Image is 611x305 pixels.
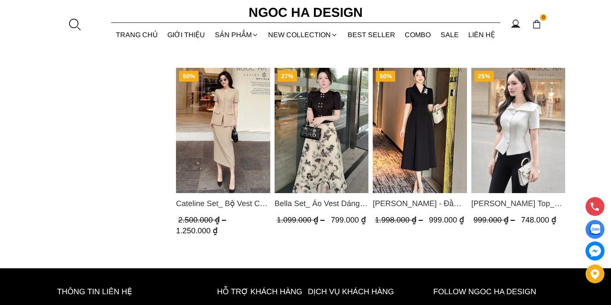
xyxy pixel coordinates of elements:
a: GIỚI THIỆU [163,23,210,46]
span: 1.998.000 ₫ [375,216,425,224]
a: Product image - Bella Set_ Áo Vest Dáng Lửng Cúc Đồng, Chân Váy Họa Tiết Bướm A990+CV121 [274,68,368,193]
span: 999.000 ₫ [429,216,464,224]
a: BEST SELLER [343,23,400,46]
h6: Dịch vụ khách hàng [308,286,429,298]
img: Display image [589,224,600,235]
img: Irene Dress - Đầm Vest Dáng Xòe Kèm Đai D713 [373,68,467,193]
span: 1.250.000 ₫ [176,226,218,235]
a: Link to Irene Dress - Đầm Vest Dáng Xòe Kèm Đai D713 [373,197,467,210]
a: Display image [585,220,605,239]
a: messenger [585,241,605,261]
div: SẢN PHẨM [210,23,264,46]
span: 2.500.000 ₫ [178,216,228,224]
a: LIÊN HỆ [464,23,500,46]
a: TRANG CHỦ [111,23,163,46]
span: 799.000 ₫ [330,216,365,224]
a: Combo [400,23,436,46]
span: 1.099.000 ₫ [276,216,326,224]
img: Cateline Set_ Bộ Vest Cổ V Đính Cúc Nhí Chân Váy Bút Chì BJ127 [176,68,270,193]
a: Link to Bella Set_ Áo Vest Dáng Lửng Cúc Đồng, Chân Váy Họa Tiết Bướm A990+CV121 [274,197,368,210]
h6: thông tin liên hệ [57,286,197,298]
a: Link to Fiona Top_ Áo Vest Cách Điệu Cổ Ngang Vạt Chéo Tay Cộc Màu Trắng A936 [471,197,565,210]
span: Bella Set_ Áo Vest Dáng Lửng Cúc Đồng, Chân Váy Họa Tiết Bướm A990+CV121 [274,197,368,210]
a: Ngoc Ha Design [241,2,371,23]
a: Product image - Cateline Set_ Bộ Vest Cổ V Đính Cúc Nhí Chân Váy Bút Chì BJ127 [176,68,270,193]
span: 748.000 ₫ [521,216,556,224]
img: img-CART-ICON-ksit0nf1 [532,19,541,29]
img: Fiona Top_ Áo Vest Cách Điệu Cổ Ngang Vạt Chéo Tay Cộc Màu Trắng A936 [471,68,565,193]
span: 0 [540,14,547,21]
h6: Follow ngoc ha Design [433,286,554,298]
span: Cateline Set_ Bộ Vest Cổ V Đính Cúc Nhí Chân Váy Bút Chì BJ127 [176,197,270,210]
a: Product image - Irene Dress - Đầm Vest Dáng Xòe Kèm Đai D713 [373,68,467,193]
img: Bella Set_ Áo Vest Dáng Lửng Cúc Đồng, Chân Váy Họa Tiết Bướm A990+CV121 [274,68,368,193]
a: Link to Cateline Set_ Bộ Vest Cổ V Đính Cúc Nhí Chân Váy Bút Chì BJ127 [176,197,270,210]
h6: hỗ trợ khách hàng [217,286,304,298]
a: Product image - Fiona Top_ Áo Vest Cách Điệu Cổ Ngang Vạt Chéo Tay Cộc Màu Trắng A936 [471,68,565,193]
span: [PERSON_NAME] - Đầm Vest Dáng Xòe Kèm Đai D713 [373,197,467,210]
a: NEW COLLECTION [263,23,343,46]
span: 999.000 ₫ [473,216,517,224]
a: SALE [436,23,464,46]
span: [PERSON_NAME] Top_ Áo Vest Cách Điệu Cổ Ngang Vạt Chéo Tay Cộc Màu Trắng A936 [471,197,565,210]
